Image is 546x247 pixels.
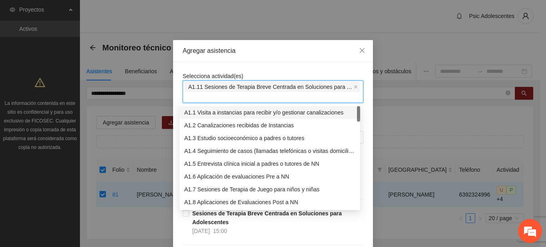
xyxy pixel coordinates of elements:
div: A1.4 Seguimiento de casos (llamadas telefónicas o visitas domiciliarias) [184,147,355,155]
div: A1.3 Estudio socioeconómico a padres o tutores [179,132,360,145]
div: Minimizar ventana de chat en vivo [131,4,150,23]
span: Selecciona actividad(es) [183,73,243,79]
div: A1.4 Seguimiento de casos (llamadas telefónicas o visitas domiciliarias) [179,145,360,157]
div: A1.8 Aplicaciones de Evaluaciones Post a NN [179,196,360,209]
strong: Sesiones de Terapia Breve Centrada en Soluciones para Adolescentes [192,210,342,225]
div: A1.2 Canalizaciones recibidas de Instancias [184,121,355,130]
button: Close [351,40,373,62]
div: A1.2 Canalizaciones recibidas de Instancias [179,119,360,132]
textarea: Escriba su mensaje y pulse “Intro” [4,163,152,191]
span: A1.11 Sesiones de Terapia Breve Centrada en Soluciones para Adolescentes [185,82,360,92]
div: A1.8 Aplicaciones de Evaluaciones Post a NN [184,198,355,207]
div: A1.7 Sesiones de Terapia de Juego para niños y niñas [184,185,355,194]
div: A1.1 Visita a instancias para recibir y/o gestionar canalizaciones [179,106,360,119]
div: A1.6 Aplicación de evaluaciones Pre a NN [184,172,355,181]
div: A1.3 Estudio socioeconómico a padres o tutores [184,134,355,143]
span: close [354,85,358,89]
div: A1.5 Entrevista clínica inicial a padres o tutores de NN [184,159,355,168]
div: A1.5 Entrevista clínica inicial a padres o tutores de NN [179,157,360,170]
div: A1.7 Sesiones de Terapia de Juego para niños y niñas [179,183,360,196]
div: A1.6 Aplicación de evaluaciones Pre a NN [179,170,360,183]
div: A1.1 Visita a instancias para recibir y/o gestionar canalizaciones [184,108,355,117]
span: 15:00 [213,228,227,234]
span: close [359,47,365,54]
span: Estamos en línea. [46,79,110,160]
span: [DATE] [192,228,210,234]
div: Agregar asistencia [183,46,363,55]
span: A1.11 Sesiones de Terapia Breve Centrada en Soluciones para Adolescentes [188,82,352,91]
div: Chatee con nosotros ahora [42,41,134,51]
